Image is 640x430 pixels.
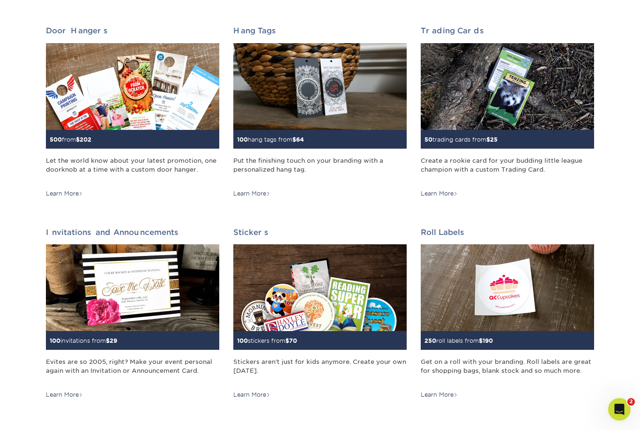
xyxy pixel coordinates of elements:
h2: Hang Tags [233,26,407,35]
small: stickers from [237,337,297,344]
span: 64 [296,136,304,143]
span: 29 [110,337,117,344]
small: hang tags from [237,136,304,143]
div: Put the finishing touch on your branding with a personalized hang tag. [233,156,407,183]
img: Invitations and Announcements [46,244,219,331]
span: 500 [50,136,62,143]
span: $ [76,136,80,143]
small: invitations from [50,337,117,344]
div: Learn More [421,189,458,198]
span: $ [106,337,110,344]
h2: Door Hangers [46,26,219,35]
small: trading cards from [424,136,498,143]
div: Learn More [421,391,458,399]
span: 100 [237,136,248,143]
div: Learn More [233,391,270,399]
a: Invitations and Announcements 100invitations from$29 Evites are so 2005, right? Make your event p... [46,228,219,399]
h2: Roll Labels [421,228,594,237]
div: Let the world know about your latest promotion, one doorknob at a time with a custom door hanger. [46,156,219,183]
div: Learn More [46,189,83,198]
span: 202 [80,136,91,143]
a: Trading Cards 50trading cards from$25 Create a rookie card for your budding little league champio... [421,26,594,197]
a: Door Hangers 500from$202 Let the world know about your latest promotion, one doorknob at a time w... [46,26,219,197]
a: Roll Labels 250roll labels from$190 Get on a roll with your branding. Roll labels are great for s... [421,228,594,399]
span: 25 [490,136,498,143]
small: from [50,136,91,143]
span: 70 [289,337,297,344]
h2: Stickers [233,228,407,237]
img: Roll Labels [421,244,594,331]
span: 100 [237,337,248,344]
span: 2 [627,398,635,406]
img: Stickers [233,244,407,331]
span: $ [285,337,289,344]
iframe: Intercom live chat [608,398,631,421]
div: Create a rookie card for your budding little league champion with a custom Trading Card. [421,156,594,183]
img: Trading Cards [421,43,594,130]
span: $ [486,136,490,143]
div: Evites are so 2005, right? Make your event personal again with an Invitation or Announcement Card. [46,357,219,384]
a: Stickers 100stickers from$70 Stickers aren't just for kids anymore. Create your own [DATE]. Learn... [233,228,407,399]
h2: Invitations and Announcements [46,228,219,237]
span: 250 [424,337,436,344]
img: Door Hangers [46,43,219,130]
h2: Trading Cards [421,26,594,35]
span: 50 [424,136,432,143]
a: Hang Tags 100hang tags from$64 Put the finishing touch on your branding with a personalized hang ... [233,26,407,197]
div: Learn More [233,189,270,198]
span: 190 [483,337,493,344]
div: Stickers aren't just for kids anymore. Create your own [DATE]. [233,357,407,384]
div: Get on a roll with your branding. Roll labels are great for shopping bags, blank stock and so muc... [421,357,594,384]
span: $ [292,136,296,143]
small: roll labels from [424,337,493,344]
span: $ [479,337,483,344]
span: 100 [50,337,60,344]
div: Learn More [46,391,83,399]
img: Hang Tags [233,43,407,130]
